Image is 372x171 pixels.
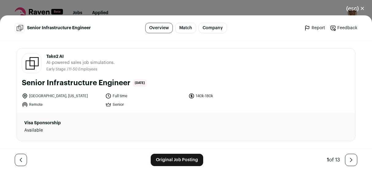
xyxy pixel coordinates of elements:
li: Senior [105,101,185,108]
li: [GEOGRAPHIC_DATA], [US_STATE] [22,93,102,99]
dd: Available [24,127,132,133]
span: [DATE] [133,79,147,87]
li: Early Stage [46,67,67,72]
span: AI-powered sales job simulations. [46,60,115,66]
a: Original Job Posting [151,154,203,166]
button: Close modal [339,2,372,15]
a: Feedback [330,25,357,31]
h1: Senior Infrastructure Engineer [22,78,130,88]
img: 1b8c88f87782c018796b4dd77cac3f7357573d4067858bd73afebb2f547fd9c1.jpg [15,23,24,33]
div: of 13 [327,156,340,164]
span: 1 [327,157,329,162]
img: 1b8c88f87782c018796b4dd77cac3f7357573d4067858bd73afebb2f547fd9c1.jpg [22,54,41,73]
li: Remote [22,101,102,108]
a: Match [175,23,196,33]
a: Report [304,25,325,31]
dt: Visa Sponsorship [24,120,132,126]
a: Company [199,23,227,33]
li: / [67,67,97,72]
span: 11-50 Employees [68,67,97,71]
li: Full time [105,93,185,99]
span: Take2 AI [46,54,115,60]
span: Senior Infrastructure Engineer [27,25,91,31]
li: 140k-180k [188,93,268,99]
a: Overview [145,23,173,33]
